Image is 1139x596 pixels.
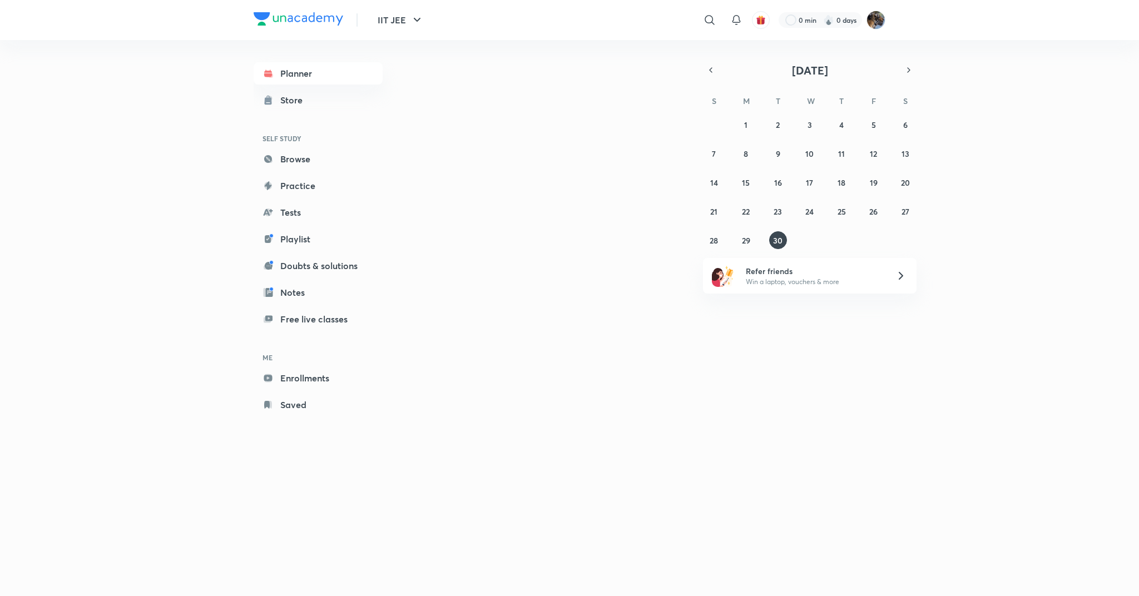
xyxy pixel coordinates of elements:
abbr: Wednesday [807,96,815,106]
button: September 28, 2025 [705,231,723,249]
abbr: Monday [743,96,750,106]
abbr: September 9, 2025 [776,148,780,159]
abbr: September 29, 2025 [742,235,750,246]
abbr: September 6, 2025 [903,120,908,130]
abbr: September 13, 2025 [902,148,909,159]
abbr: September 5, 2025 [871,120,876,130]
abbr: Thursday [839,96,844,106]
abbr: September 16, 2025 [774,177,782,188]
button: September 3, 2025 [801,116,819,133]
button: September 11, 2025 [833,145,850,162]
button: September 29, 2025 [737,231,755,249]
abbr: September 15, 2025 [742,177,750,188]
abbr: September 12, 2025 [870,148,877,159]
button: September 9, 2025 [769,145,787,162]
a: Browse [254,148,383,170]
button: September 4, 2025 [833,116,850,133]
abbr: September 24, 2025 [805,206,814,217]
abbr: September 25, 2025 [838,206,846,217]
abbr: September 4, 2025 [839,120,844,130]
div: Store [280,93,309,107]
abbr: September 11, 2025 [838,148,845,159]
button: September 20, 2025 [897,173,914,191]
abbr: September 8, 2025 [744,148,748,159]
button: September 1, 2025 [737,116,755,133]
button: September 13, 2025 [897,145,914,162]
h6: ME [254,348,383,367]
a: Free live classes [254,308,383,330]
p: Win a laptop, vouchers & more [746,277,883,287]
button: September 10, 2025 [801,145,819,162]
img: avatar [756,15,766,25]
button: September 19, 2025 [865,173,883,191]
abbr: September 28, 2025 [710,235,718,246]
button: IIT JEE [371,9,430,31]
button: September 8, 2025 [737,145,755,162]
span: [DATE] [792,63,828,78]
abbr: September 7, 2025 [712,148,716,159]
abbr: September 10, 2025 [805,148,814,159]
button: September 24, 2025 [801,202,819,220]
button: [DATE] [719,62,901,78]
button: September 27, 2025 [897,202,914,220]
a: Playlist [254,228,383,250]
a: Saved [254,394,383,416]
a: Practice [254,175,383,197]
button: September 6, 2025 [897,116,914,133]
button: September 17, 2025 [801,173,819,191]
img: referral [712,265,734,287]
abbr: September 22, 2025 [742,206,750,217]
button: September 21, 2025 [705,202,723,220]
abbr: September 19, 2025 [870,177,878,188]
button: September 2, 2025 [769,116,787,133]
abbr: September 26, 2025 [869,206,878,217]
abbr: September 18, 2025 [838,177,845,188]
a: Planner [254,62,383,85]
a: Enrollments [254,367,383,389]
abbr: September 21, 2025 [710,206,717,217]
button: September 5, 2025 [865,116,883,133]
button: September 18, 2025 [833,173,850,191]
a: Notes [254,281,383,304]
abbr: September 30, 2025 [773,235,783,246]
button: September 22, 2025 [737,202,755,220]
abbr: September 20, 2025 [901,177,910,188]
iframe: Help widget launcher [1040,553,1127,584]
abbr: September 14, 2025 [710,177,718,188]
a: Doubts & solutions [254,255,383,277]
button: September 16, 2025 [769,173,787,191]
button: September 12, 2025 [865,145,883,162]
h6: Refer friends [746,265,883,277]
button: September 30, 2025 [769,231,787,249]
h6: SELF STUDY [254,129,383,148]
abbr: September 1, 2025 [744,120,747,130]
abbr: Friday [871,96,876,106]
img: Chayan Mehta [866,11,885,29]
abbr: September 27, 2025 [902,206,909,217]
button: September 15, 2025 [737,173,755,191]
button: September 26, 2025 [865,202,883,220]
button: September 7, 2025 [705,145,723,162]
button: avatar [752,11,770,29]
abbr: September 23, 2025 [774,206,782,217]
abbr: Tuesday [776,96,780,106]
button: September 23, 2025 [769,202,787,220]
abbr: September 2, 2025 [776,120,780,130]
img: Company Logo [254,12,343,26]
img: streak [823,14,834,26]
abbr: Sunday [712,96,716,106]
button: September 25, 2025 [833,202,850,220]
a: Store [254,89,383,111]
abbr: Saturday [903,96,908,106]
abbr: September 17, 2025 [806,177,813,188]
button: September 14, 2025 [705,173,723,191]
abbr: September 3, 2025 [808,120,812,130]
a: Company Logo [254,12,343,28]
a: Tests [254,201,383,223]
